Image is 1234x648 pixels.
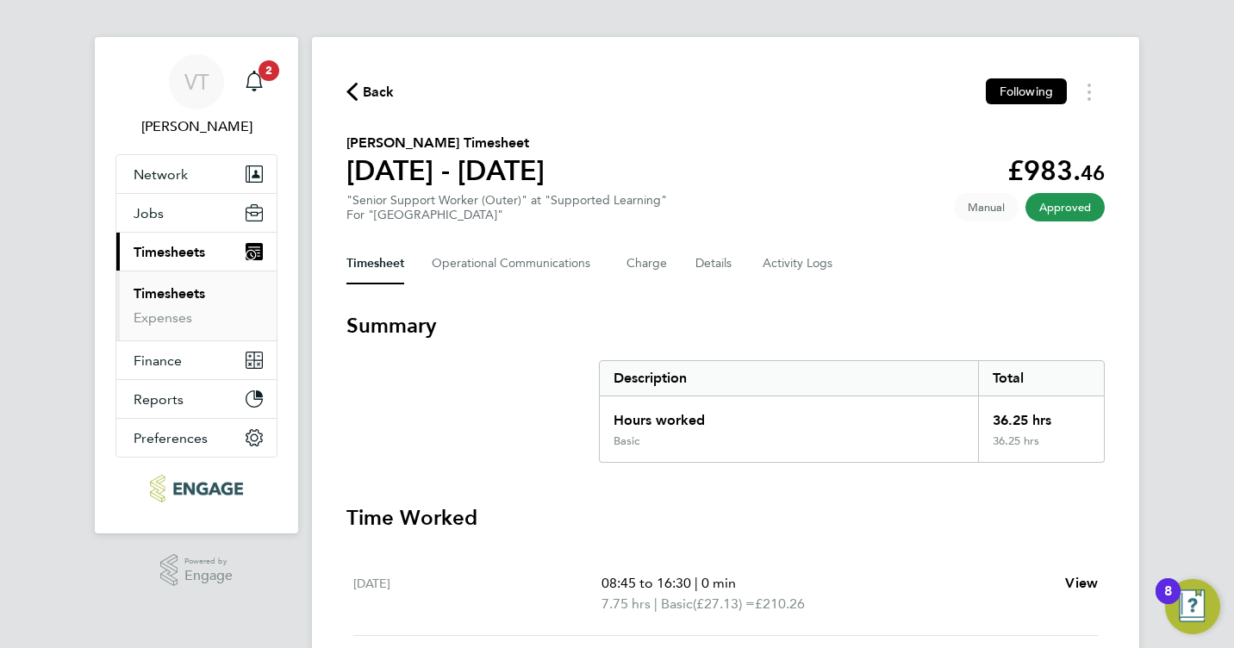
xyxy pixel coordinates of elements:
span: Back [363,82,395,103]
button: Timesheets [116,233,277,271]
span: Reports [134,391,184,408]
span: Timesheets [134,244,205,260]
div: Basic [614,434,639,448]
span: 0 min [701,575,736,591]
button: Open Resource Center, 8 new notifications [1165,579,1220,634]
div: Summary [599,360,1105,463]
span: View [1065,575,1098,591]
button: Back [346,81,395,103]
nav: Main navigation [95,37,298,533]
div: Timesheets [116,271,277,340]
span: Basic [661,594,693,614]
a: Powered byEngage [160,554,234,587]
span: Engage [184,569,233,583]
span: Finance [134,352,182,369]
div: Hours worked [600,396,978,434]
a: Go to home page [115,475,277,502]
span: 46 [1081,160,1105,185]
span: 2 [259,60,279,81]
span: Powered by [184,554,233,569]
div: 36.25 hrs [978,434,1104,462]
span: VT [184,71,209,93]
button: Charge [626,243,668,284]
h1: [DATE] - [DATE] [346,153,545,188]
a: 2 [237,54,271,109]
span: This timesheet has been approved. [1025,193,1105,221]
span: Network [134,166,188,183]
span: Following [1000,84,1053,99]
button: Activity Logs [763,243,835,284]
div: Total [978,361,1104,396]
button: Jobs [116,194,277,232]
span: Victoria Ticehurst [115,116,277,137]
div: For "[GEOGRAPHIC_DATA]" [346,208,667,222]
a: Timesheets [134,285,205,302]
span: | [654,595,658,612]
div: "Senior Support Worker (Outer)" at "Supported Learning" [346,193,667,222]
h2: [PERSON_NAME] Timesheet [346,133,545,153]
span: Preferences [134,430,208,446]
h3: Time Worked [346,504,1105,532]
a: View [1065,573,1098,594]
span: (£27.13) = [693,595,755,612]
span: | [695,575,698,591]
span: This timesheet was manually created. [954,193,1019,221]
div: Description [600,361,978,396]
a: VT[PERSON_NAME] [115,54,277,137]
button: Operational Communications [432,243,599,284]
button: Finance [116,341,277,379]
button: Following [986,78,1067,104]
button: Network [116,155,277,193]
a: Expenses [134,309,192,326]
button: Reports [116,380,277,418]
button: Timesheets Menu [1074,78,1105,105]
button: Details [695,243,735,284]
div: 8 [1164,591,1172,614]
h3: Summary [346,312,1105,340]
span: 7.75 hrs [601,595,651,612]
div: [DATE] [353,573,601,614]
span: 08:45 to 16:30 [601,575,691,591]
img: ncclondon-logo-retina.png [150,475,242,502]
span: Jobs [134,205,164,221]
span: £210.26 [755,595,805,612]
button: Preferences [116,419,277,457]
div: 36.25 hrs [978,396,1104,434]
app-decimal: £983. [1007,154,1105,187]
button: Timesheet [346,243,404,284]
